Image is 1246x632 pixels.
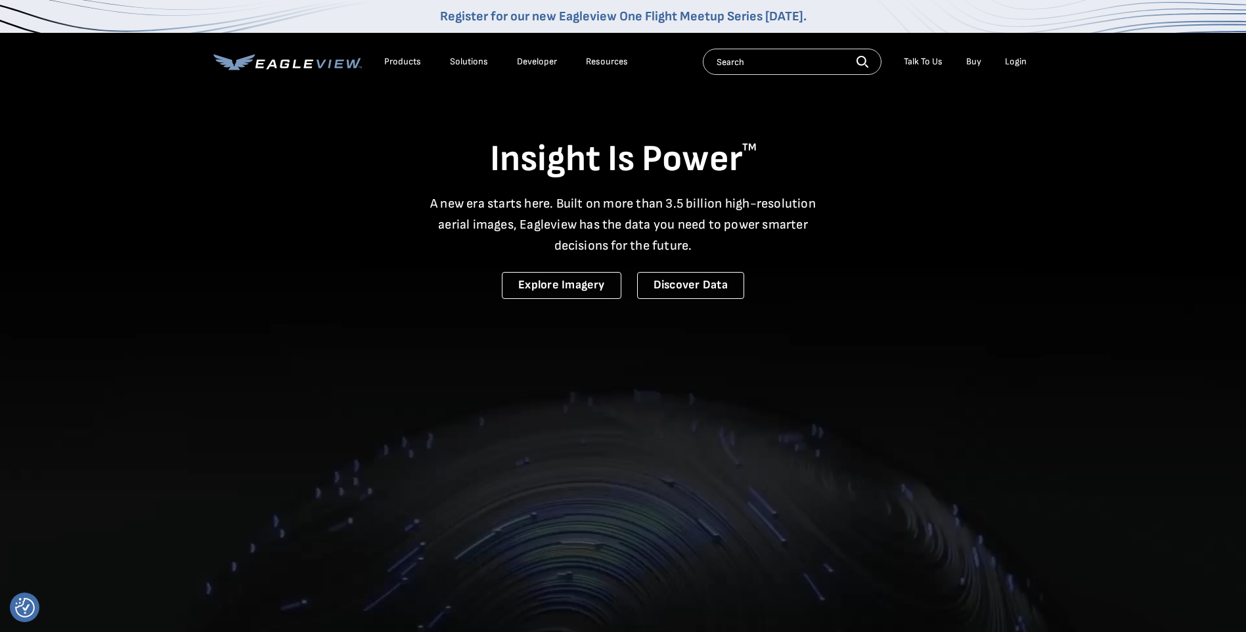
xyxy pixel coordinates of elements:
[384,56,421,68] div: Products
[502,272,621,299] a: Explore Imagery
[1005,56,1027,68] div: Login
[904,56,943,68] div: Talk To Us
[15,598,35,618] button: Consent Preferences
[440,9,807,24] a: Register for our new Eagleview One Flight Meetup Series [DATE].
[213,137,1033,183] h1: Insight Is Power
[450,56,488,68] div: Solutions
[15,598,35,618] img: Revisit consent button
[637,272,744,299] a: Discover Data
[586,56,628,68] div: Resources
[422,193,824,256] p: A new era starts here. Built on more than 3.5 billion high-resolution aerial images, Eagleview ha...
[742,141,757,154] sup: TM
[517,56,557,68] a: Developer
[703,49,881,75] input: Search
[966,56,981,68] a: Buy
